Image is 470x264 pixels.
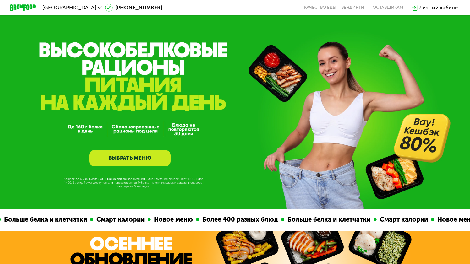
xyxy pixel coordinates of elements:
[354,215,408,224] div: Смарт калории
[42,5,96,10] span: [GEOGRAPHIC_DATA]
[341,5,364,10] a: Вендинги
[261,215,351,224] div: Больше белка и клетчатки
[176,215,258,224] div: Более 400 разных блюд
[304,5,336,10] a: Качество еды
[411,215,456,224] div: Новое меню
[105,4,162,12] a: [PHONE_NUMBER]
[128,215,173,224] div: Новое меню
[70,215,125,224] div: Смарт калории
[89,150,171,166] a: ВЫБРАТЬ МЕНЮ
[419,4,460,12] div: Личный кабинет
[369,5,403,10] div: поставщикам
